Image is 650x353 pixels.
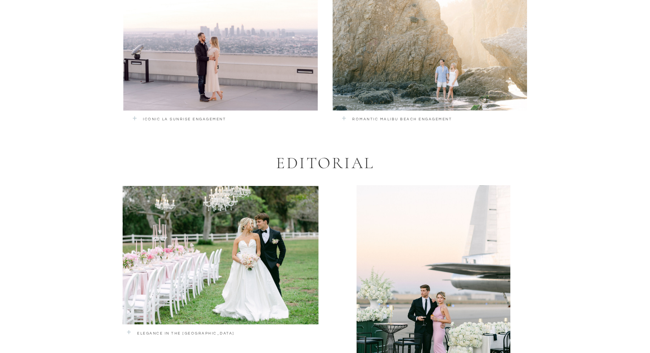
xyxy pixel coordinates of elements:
a: ELEGANCE IN THE [GEOGRAPHIC_DATA] [137,330,273,339]
a: romantic malibu beach engagement [352,116,489,126]
a: + [127,324,141,346]
a: + [132,111,147,132]
a: + [342,111,356,132]
a: Iconic LA sUNRISE Engagement [143,116,279,126]
h1: EDITORIAL [276,153,374,171]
